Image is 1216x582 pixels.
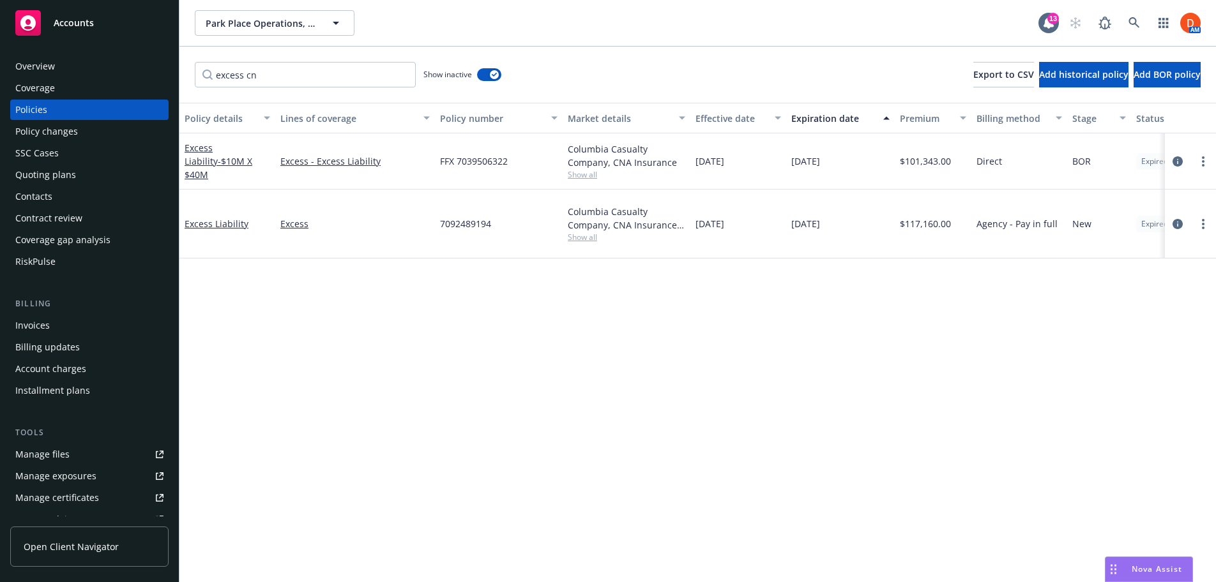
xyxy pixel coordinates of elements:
button: Expiration date [786,103,895,133]
button: Stage [1067,103,1131,133]
a: Contract review [10,208,169,228]
button: Add BOR policy [1134,62,1201,87]
span: [DATE] [791,154,820,168]
a: more [1196,154,1211,169]
span: Show all [568,232,685,243]
div: Manage claims [15,509,80,530]
span: BOR [1072,154,1091,168]
span: New [1072,217,1091,230]
span: $117,160.00 [900,217,951,230]
button: Policy details [179,103,275,133]
div: Billing [10,297,169,310]
span: $101,343.00 [900,154,951,168]
a: Excess - Excess Liability [280,154,430,168]
a: Account charges [10,359,169,379]
span: Open Client Navigator [24,540,119,553]
a: Coverage [10,78,169,98]
div: Overview [15,56,55,77]
span: [DATE] [791,217,820,230]
span: FFX 7039506322 [440,154,508,168]
a: Switch app [1151,10,1176,36]
a: Start snowing [1063,10,1088,36]
a: Manage exposures [10,466,169,486]
div: Manage certificates [15,488,99,508]
span: Add BOR policy [1134,68,1201,80]
span: 7092489194 [440,217,491,230]
div: Coverage [15,78,55,98]
a: Report a Bug [1092,10,1118,36]
span: Park Place Operations, Inc. [206,17,316,30]
span: Add historical policy [1039,68,1129,80]
a: Manage files [10,444,169,465]
a: Billing updates [10,337,169,357]
a: Manage certificates [10,488,169,508]
button: Effective date [690,103,786,133]
div: Effective date [695,112,767,125]
div: RiskPulse [15,251,56,272]
span: Show inactive [423,69,472,80]
div: Policy number [440,112,543,125]
span: Export to CSV [973,68,1034,80]
span: Show all [568,169,685,180]
div: 13 [1047,13,1059,24]
a: Coverage gap analysis [10,230,169,250]
div: Contacts [15,186,52,207]
div: Policy changes [15,121,78,142]
a: circleInformation [1170,154,1185,169]
div: Manage files [15,444,70,465]
a: more [1196,216,1211,232]
input: Filter by keyword... [195,62,416,87]
button: Billing method [971,103,1067,133]
a: Excess Liability [185,218,248,230]
div: Drag to move [1106,557,1121,581]
div: SSC Cases [15,143,59,163]
a: Contacts [10,186,169,207]
button: Market details [563,103,690,133]
div: Market details [568,112,671,125]
span: Agency - Pay in full [977,217,1058,230]
button: Policy number [435,103,563,133]
a: SSC Cases [10,143,169,163]
div: Contract review [15,208,82,228]
div: Lines of coverage [280,112,416,125]
a: Installment plans [10,380,169,401]
div: Quoting plans [15,165,76,185]
div: Premium [900,112,952,125]
span: [DATE] [695,154,724,168]
span: [DATE] [695,217,724,230]
a: Manage claims [10,509,169,530]
div: Expiration date [791,112,876,125]
button: Premium [895,103,971,133]
a: circleInformation [1170,216,1185,232]
div: Tools [10,426,169,439]
div: Billing method [977,112,1048,125]
button: Export to CSV [973,62,1034,87]
div: Columbia Casualty Company, CNA Insurance [568,142,685,169]
a: Excess [280,217,430,230]
a: RiskPulse [10,251,169,272]
a: Accounts [10,5,169,41]
a: Invoices [10,315,169,336]
a: Quoting plans [10,165,169,185]
button: Add historical policy [1039,62,1129,87]
span: Expired [1141,156,1168,167]
div: Installment plans [15,380,90,401]
div: Account charges [15,359,86,379]
div: Policy details [185,112,256,125]
div: Billing updates [15,337,80,357]
span: Direct [977,154,1002,168]
a: Policy changes [10,121,169,142]
div: Invoices [15,315,50,336]
div: Manage exposures [15,466,96,486]
span: Accounts [54,18,94,28]
span: Nova Assist [1132,563,1182,574]
div: Status [1136,112,1214,125]
span: Expired [1141,218,1168,230]
a: Search [1121,10,1147,36]
span: - $10M X $40M [185,155,252,181]
a: Policies [10,100,169,120]
div: Policies [15,100,47,120]
button: Park Place Operations, Inc. [195,10,354,36]
img: photo [1180,13,1201,33]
